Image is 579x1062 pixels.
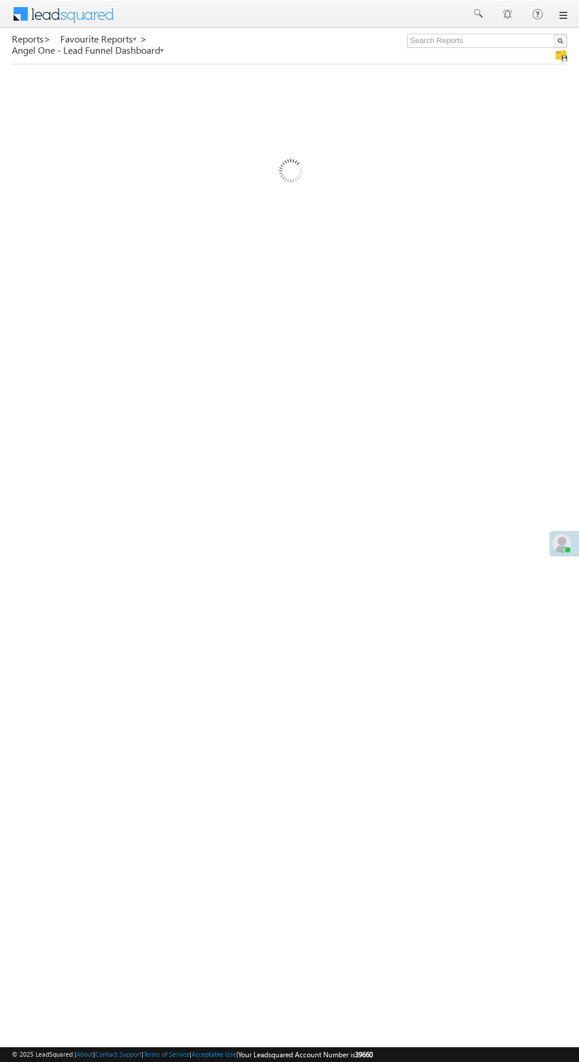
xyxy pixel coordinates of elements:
[407,34,567,48] input: Search Reports
[238,1050,373,1059] span: Your Leadsquared Account Number is
[60,34,147,44] a: Favourite Reports >
[355,1050,373,1059] span: 39660
[12,34,51,44] a: Reports>
[140,32,147,45] span: >
[229,112,351,234] img: Loading...
[12,45,165,56] a: Angel One - Lead Funnel Dashboard
[191,1050,236,1058] a: Acceptable Use
[76,1050,93,1058] a: About
[44,32,51,45] span: >
[95,1050,142,1058] a: Contact Support
[144,1050,190,1058] a: Terms of Service
[555,50,567,61] img: Manage all your saved reports!
[12,1049,373,1060] span: © 2025 LeadSquared | | | | |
